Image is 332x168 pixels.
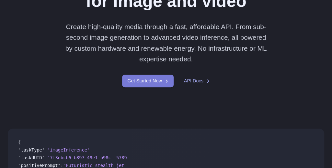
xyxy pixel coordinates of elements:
[63,163,304,168] span: "Futuristic stealth jet streaking through a neon-lit cityscape with glowing purple exhaust"
[61,163,63,168] span: :
[18,147,45,152] span: "taskType"
[47,155,148,160] span: "7f3ebcb6-b897-49e1-b98c-f5789d2d40d7"
[45,155,47,160] span: :
[18,163,61,168] span: "positivePrompt"
[47,147,90,152] span: "imageInference"
[18,140,21,145] span: {
[184,77,210,85] a: API Docs
[65,21,267,64] p: Create high-quality media through a fast, affordable API. From sub-second image generation to adv...
[90,147,92,152] span: ,
[18,155,45,160] span: "taskUUID"
[45,147,47,152] span: :
[122,75,173,87] a: Get Started Now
